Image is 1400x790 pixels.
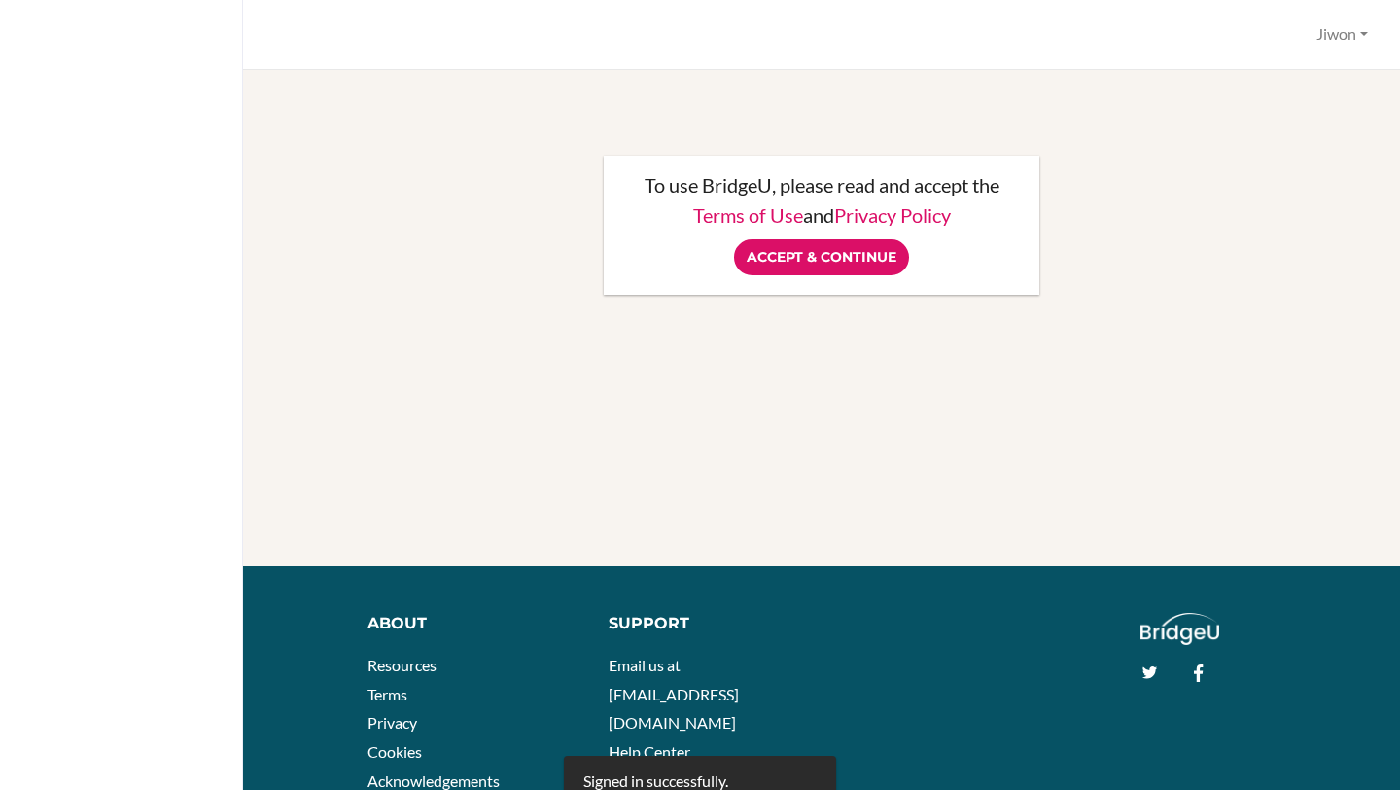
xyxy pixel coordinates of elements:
a: Resources [367,656,437,674]
input: Accept & Continue [734,239,909,275]
a: Cookies [367,742,422,761]
a: Privacy [367,713,417,732]
a: Email us at [EMAIL_ADDRESS][DOMAIN_NAME] [609,656,739,732]
div: Support [609,613,807,635]
a: Help Center [609,742,690,761]
a: Terms [367,685,407,703]
p: To use BridgeU, please read and accept the [623,175,1020,195]
button: Jiwon [1308,17,1377,53]
div: About [367,613,580,635]
img: logo_white@2x-f4f0deed5e89b7ecb1c2cc34c3e3d731f90f0f143d5ea2071677605dd97b5244.png [1140,613,1219,645]
a: Privacy Policy [834,203,951,227]
a: Terms of Use [693,203,803,227]
p: and [623,205,1020,225]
